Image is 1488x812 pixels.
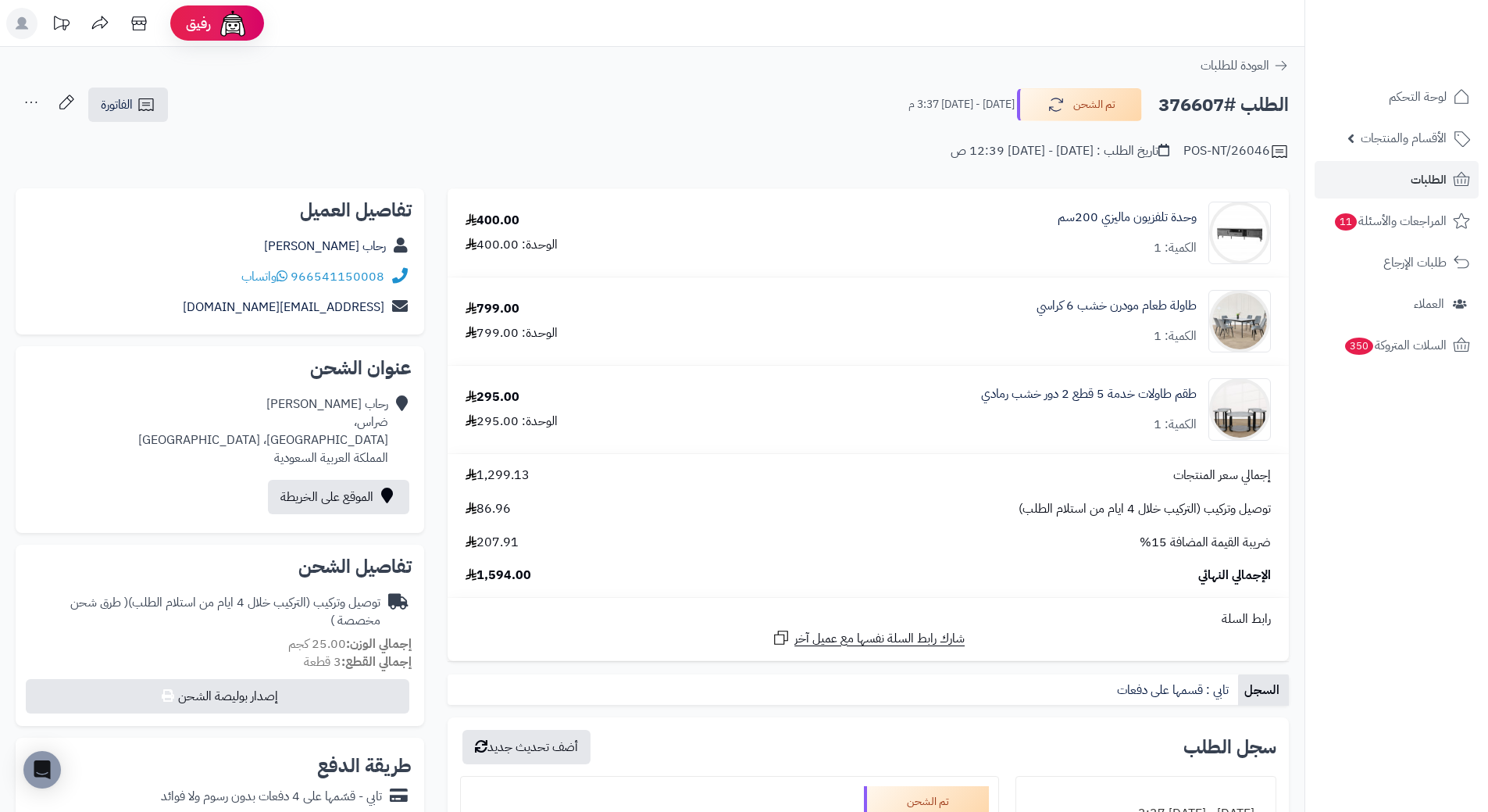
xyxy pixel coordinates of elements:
span: توصيل وتركيب (التركيب خلال 4 ايام من استلام الطلب) [1019,500,1271,518]
a: لوحة التحكم [1315,78,1479,116]
div: تابي - قسّمها على 4 دفعات بدون رسوم ولا فوائد [161,788,382,806]
div: Open Intercom Messenger [23,751,61,789]
img: 1739781919-220601011421-90x90.jpg [1209,202,1270,264]
strong: إجمالي الوزن: [346,635,412,653]
span: الفاتورة [101,95,133,114]
span: الإجمالي النهائي [1198,567,1271,585]
span: 1,594.00 [466,567,531,585]
span: لوحة التحكم [1389,86,1447,108]
h2: عنوان الشحن [28,359,412,377]
a: 966541150008 [291,267,384,286]
img: logo-2.png [1382,42,1473,75]
span: 207.91 [466,534,519,552]
small: [DATE] - [DATE] 3:37 م [908,97,1015,113]
button: إصدار بوليصة الشحن [26,679,409,714]
strong: إجمالي القطع: [341,653,412,671]
span: الأقسام والمنتجات [1361,127,1447,149]
button: أضف تحديث جديد [462,730,591,764]
h2: تفاصيل العميل [28,201,412,220]
div: 295.00 [466,388,519,406]
div: رابط السلة [454,610,1283,628]
a: العودة للطلبات [1201,56,1289,75]
div: تاريخ الطلب : [DATE] - [DATE] 12:39 ص [951,142,1169,160]
div: POS-NT/26046 [1183,142,1289,161]
span: السلات المتروكة [1343,334,1447,356]
div: الكمية: 1 [1154,327,1197,345]
a: واتساب [241,267,287,286]
button: تم الشحن [1017,88,1142,121]
a: [EMAIL_ADDRESS][DOMAIN_NAME] [183,298,384,317]
a: رحاب [PERSON_NAME] [264,237,386,256]
span: العودة للطلبات [1201,56,1269,75]
a: العملاء [1315,285,1479,323]
a: السجل [1238,674,1289,706]
a: وحدة تلفزيون ماليزي 200سم [1058,209,1197,227]
div: الوحدة: 799.00 [466,324,558,342]
div: رحاب [PERSON_NAME] ضراس، [GEOGRAPHIC_DATA]، [GEOGRAPHIC_DATA] المملكة العربية السعودية [138,395,388,467]
a: طلبات الإرجاع [1315,244,1479,281]
span: طلبات الإرجاع [1383,252,1447,274]
div: الكمية: 1 [1154,239,1197,257]
img: 1752669403-1-90x90.jpg [1209,290,1270,352]
span: ( طرق شحن مخصصة ) [70,593,380,630]
a: السلات المتروكة350 [1315,327,1479,364]
span: 1,299.13 [466,467,530,485]
a: شارك رابط السلة نفسها مع عميل آخر [772,628,965,648]
small: 3 قطعة [304,653,412,671]
a: الفاتورة [88,88,168,122]
div: 799.00 [466,300,519,318]
span: 86.96 [466,500,511,518]
div: توصيل وتركيب (التركيب خلال 4 ايام من استلام الطلب) [28,594,380,630]
a: تابي : قسمها على دفعات [1111,674,1238,706]
a: الموقع على الخريطة [268,480,409,514]
a: تحديثات المنصة [41,8,80,43]
div: الوحدة: 295.00 [466,413,558,431]
h3: سجل الطلب [1183,738,1276,757]
h2: طريقة الدفع [317,757,412,775]
img: ai-face.png [217,8,248,39]
span: الطلبات [1411,169,1447,191]
h2: تفاصيل الشحن [28,557,412,576]
div: الكمية: 1 [1154,416,1197,434]
span: ضريبة القيمة المضافة 15% [1140,534,1271,552]
a: طاولة طعام مودرن خشب 6 كراسي [1037,297,1197,315]
small: 25.00 كجم [288,635,412,653]
div: 400.00 [466,212,519,230]
span: إجمالي سعر المنتجات [1173,467,1271,485]
a: طقم طاولات خدمة 5 قطع 2 دور خشب رمادي [981,385,1197,403]
span: المراجعات والأسئلة [1333,210,1447,232]
a: المراجعات والأسئلة11 [1315,202,1479,240]
span: العملاء [1414,293,1444,315]
span: رفيق [186,14,211,33]
h2: الطلب #376607 [1158,89,1289,121]
div: الوحدة: 400.00 [466,236,558,254]
span: شارك رابط السلة نفسها مع عميل آخر [794,630,965,648]
img: 1754737495-1-90x90.jpg [1209,378,1270,441]
span: 11 [1335,213,1357,231]
span: 350 [1345,338,1373,355]
a: الطلبات [1315,161,1479,199]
